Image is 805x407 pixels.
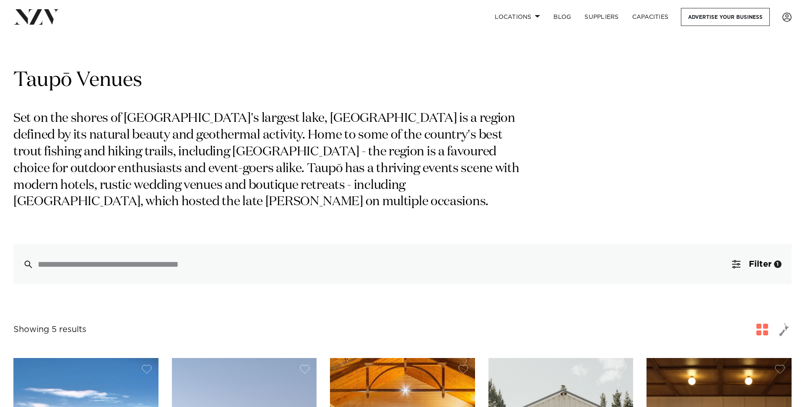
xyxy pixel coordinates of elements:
div: 1 [774,260,782,268]
div: Showing 5 results [13,323,86,336]
a: BLOG [547,8,578,26]
img: nzv-logo.png [13,9,59,24]
span: Filter [749,260,771,268]
p: Set on the shores of [GEOGRAPHIC_DATA]'s largest lake, [GEOGRAPHIC_DATA] is a region defined by i... [13,111,532,211]
h1: Taupō Venues [13,67,792,94]
button: Filter1 [722,244,792,284]
a: SUPPLIERS [578,8,625,26]
a: Advertise your business [681,8,770,26]
a: Capacities [626,8,675,26]
a: Locations [488,8,547,26]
